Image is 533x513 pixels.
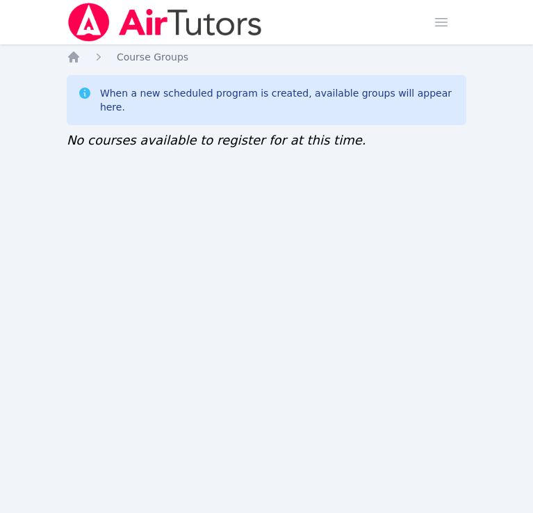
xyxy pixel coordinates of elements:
[67,50,466,64] nav: Breadcrumb
[117,51,188,63] span: Course Groups
[67,133,366,147] span: No courses available to register for at this time.
[100,86,455,114] div: When a new scheduled program is created, available groups will appear here.
[117,50,188,64] a: Course Groups
[67,3,263,42] img: Air Tutors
